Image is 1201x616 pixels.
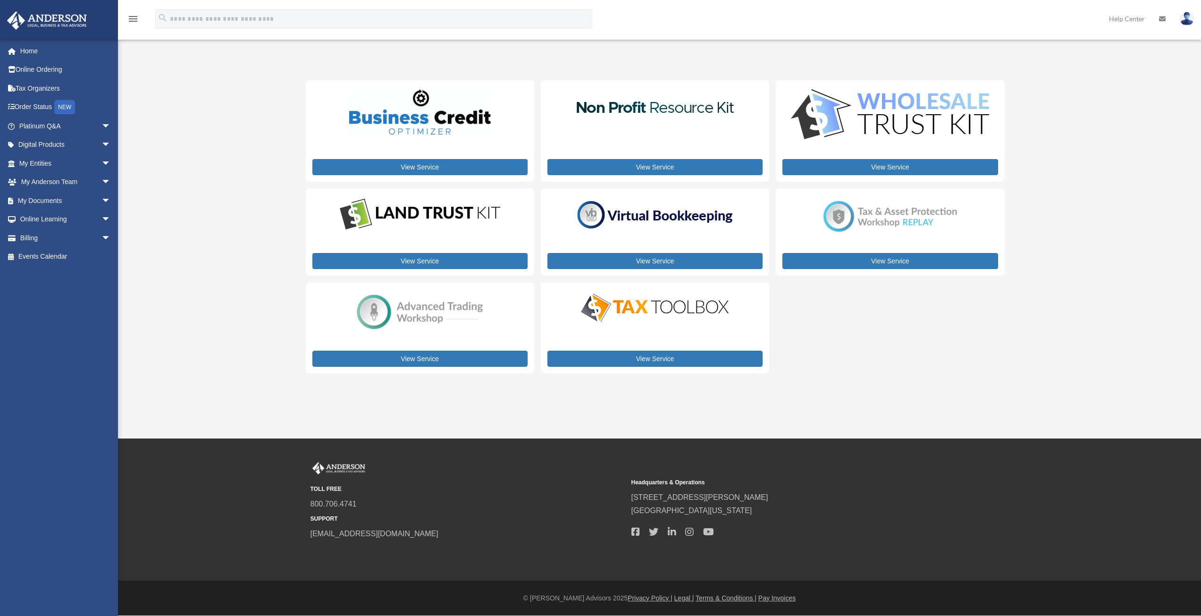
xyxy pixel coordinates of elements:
a: Terms & Conditions | [696,594,756,602]
a: [STREET_ADDRESS][PERSON_NAME] [631,493,768,501]
a: Legal | [674,594,694,602]
a: View Service [547,253,763,269]
a: View Service [312,159,528,175]
a: View Service [547,351,763,367]
a: Privacy Policy | [628,594,672,602]
span: arrow_drop_down [101,228,120,248]
small: SUPPORT [311,514,625,524]
a: Online Ordering [7,60,125,79]
a: Billingarrow_drop_down [7,228,125,247]
a: My Documentsarrow_drop_down [7,191,125,210]
a: Events Calendar [7,247,125,266]
a: menu [127,17,139,25]
a: Online Learningarrow_drop_down [7,210,125,229]
a: Platinum Q&Aarrow_drop_down [7,117,125,135]
a: [GEOGRAPHIC_DATA][US_STATE] [631,506,752,515]
a: View Service [782,159,998,175]
a: Order StatusNEW [7,98,125,117]
i: menu [127,13,139,25]
a: View Service [782,253,998,269]
span: arrow_drop_down [101,173,120,192]
a: Pay Invoices [758,594,796,602]
span: arrow_drop_down [101,135,120,155]
small: Headquarters & Operations [631,478,946,488]
a: [EMAIL_ADDRESS][DOMAIN_NAME] [311,530,438,538]
a: Tax Organizers [7,79,125,98]
span: arrow_drop_down [101,154,120,173]
span: arrow_drop_down [101,210,120,229]
a: My Anderson Teamarrow_drop_down [7,173,125,192]
a: Home [7,42,125,60]
span: arrow_drop_down [101,191,120,211]
i: search [158,13,168,23]
a: Digital Productsarrow_drop_down [7,135,120,154]
img: Anderson Advisors Platinum Portal [4,11,90,30]
a: 800.706.4741 [311,500,357,508]
a: View Service [312,351,528,367]
a: View Service [312,253,528,269]
div: NEW [54,100,75,114]
img: Anderson Advisors Platinum Portal [311,462,367,474]
small: TOLL FREE [311,484,625,494]
a: View Service [547,159,763,175]
img: User Pic [1180,12,1194,25]
div: © [PERSON_NAME] Advisors 2025 [118,592,1201,604]
span: arrow_drop_down [101,117,120,136]
a: My Entitiesarrow_drop_down [7,154,125,173]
